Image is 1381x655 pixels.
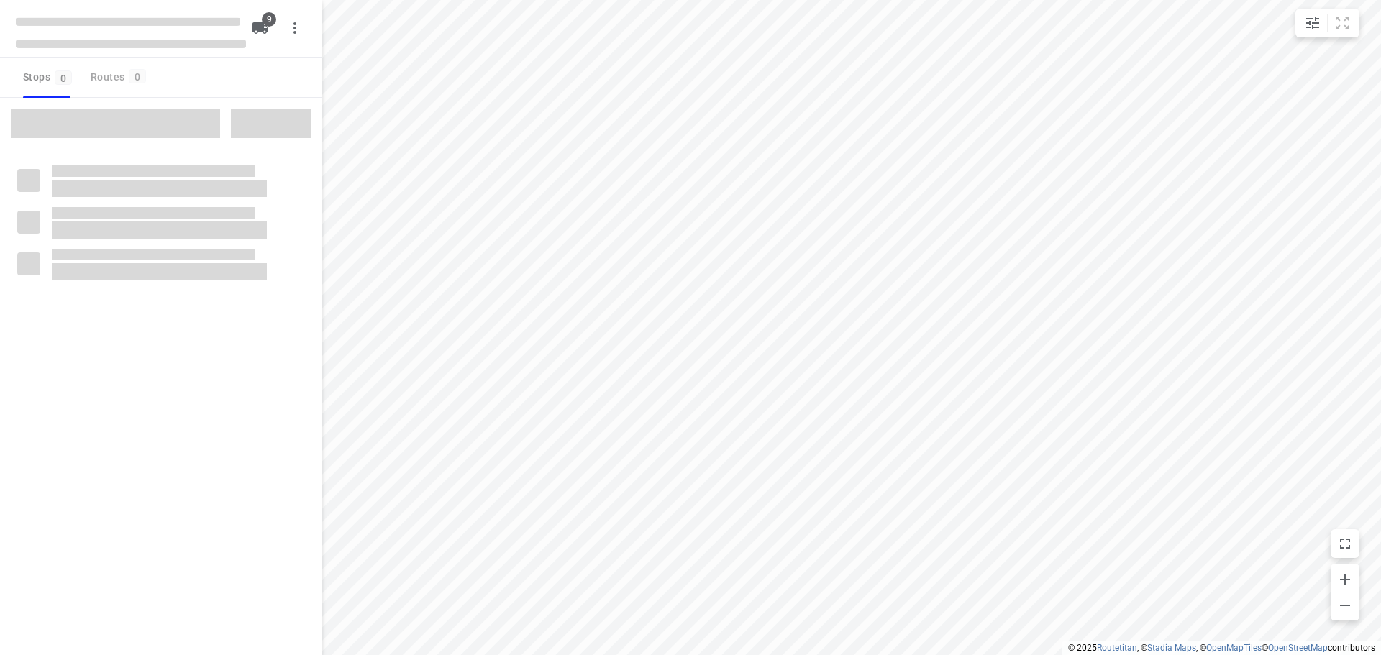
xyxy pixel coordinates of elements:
[1298,9,1327,37] button: Map settings
[1097,643,1137,653] a: Routetitan
[1147,643,1196,653] a: Stadia Maps
[1206,643,1262,653] a: OpenMapTiles
[1268,643,1328,653] a: OpenStreetMap
[1068,643,1375,653] li: © 2025 , © , © © contributors
[1295,9,1359,37] div: small contained button group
